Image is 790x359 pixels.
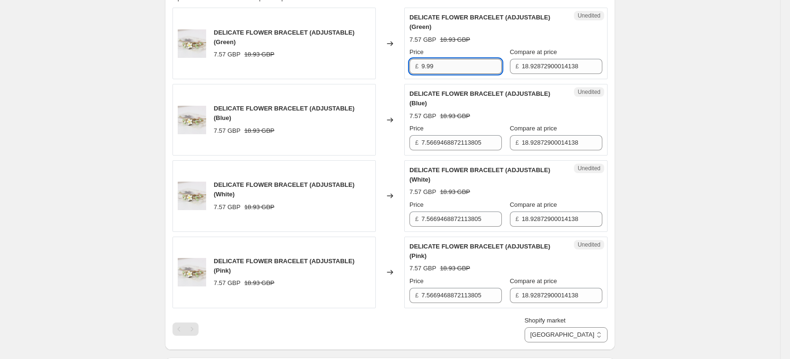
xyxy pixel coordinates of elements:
strike: 18.93 GBP [244,278,274,288]
strike: 18.93 GBP [244,126,274,136]
strike: 18.93 GBP [440,111,470,121]
span: £ [516,139,519,146]
span: £ [415,139,418,146]
div: 7.57 GBP [214,203,240,212]
div: 7.57 GBP [214,50,240,59]
div: 7.57 GBP [214,126,240,136]
span: Price [409,48,424,55]
span: £ [415,63,418,70]
span: Unedited [578,12,600,19]
div: 7.57 GBP [214,278,240,288]
span: Price [409,125,424,132]
span: Unedited [578,165,600,172]
span: Shopify market [525,317,566,324]
span: £ [415,292,418,299]
span: £ [516,63,519,70]
span: DELICATE FLOWER BRACELET (ADJUSTABLE) (White) [214,181,354,198]
span: £ [516,215,519,222]
span: DELICATE FLOWER BRACELET (ADJUSTABLE) (Pink) [409,243,550,259]
div: 7.57 GBP [409,35,436,45]
strike: 18.93 GBP [440,187,470,197]
span: DELICATE FLOWER BRACELET (ADJUSTABLE) (Green) [214,29,354,46]
span: Unedited [578,241,600,249]
span: £ [415,215,418,222]
span: Unedited [578,88,600,96]
span: DELICATE FLOWER BRACELET (ADJUSTABLE) (Blue) [409,90,550,107]
strike: 18.93 GBP [244,50,274,59]
span: Compare at price [510,125,557,132]
span: DELICATE FLOWER BRACELET (ADJUSTABLE) (Blue) [214,105,354,121]
strike: 18.93 GBP [440,264,470,273]
span: £ [516,292,519,299]
strike: 18.93 GBP [440,35,470,45]
div: 7.57 GBP [409,111,436,121]
img: 3_e129c03e-1a6a-49a7-8149-eb4534fa48f3_80x.png [178,182,206,210]
span: Price [409,201,424,208]
span: Compare at price [510,277,557,285]
img: 3_e129c03e-1a6a-49a7-8149-eb4534fa48f3_80x.png [178,29,206,58]
span: DELICATE FLOWER BRACELET (ADJUSTABLE) (Green) [409,14,550,30]
span: Compare at price [510,201,557,208]
img: 3_e129c03e-1a6a-49a7-8149-eb4534fa48f3_80x.png [178,106,206,134]
span: DELICATE FLOWER BRACELET (ADJUSTABLE) (White) [409,166,550,183]
div: 7.57 GBP [409,264,436,273]
nav: Pagination [173,322,199,336]
img: 3_e129c03e-1a6a-49a7-8149-eb4534fa48f3_80x.png [178,258,206,286]
span: DELICATE FLOWER BRACELET (ADJUSTABLE) (Pink) [214,258,354,274]
div: 7.57 GBP [409,187,436,197]
span: Compare at price [510,48,557,55]
strike: 18.93 GBP [244,203,274,212]
span: Price [409,277,424,285]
